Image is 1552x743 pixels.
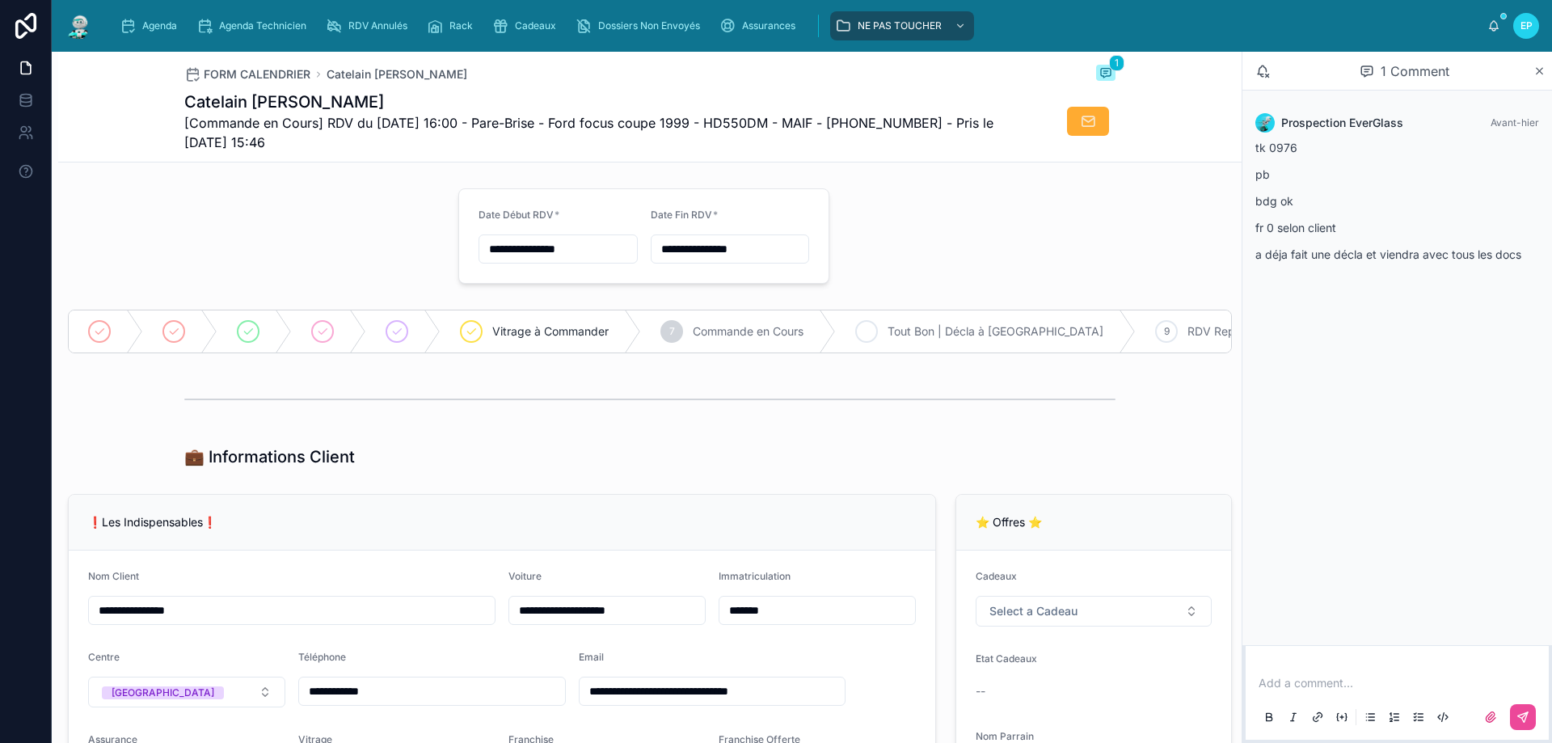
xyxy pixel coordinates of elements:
[492,323,609,340] span: Vitrage à Commander
[88,677,285,707] button: Select Button
[348,19,407,32] span: RDV Annulés
[1381,61,1449,81] span: 1 Comment
[508,570,542,582] span: Voiture
[651,209,712,221] span: Date Fin RDV
[858,19,942,32] span: NE PAS TOUCHER
[112,686,214,699] div: [GEOGRAPHIC_DATA]
[579,651,604,663] span: Email
[693,323,803,340] span: Commande en Cours
[976,683,985,699] span: --
[1281,115,1403,131] span: Prospection EverGlass
[1187,323,1355,340] span: RDV Reporté | RDV à Confirmer
[184,445,355,468] h1: 💼 Informations Client
[989,603,1078,619] span: Select a Cadeau
[184,91,994,113] h1: Catelain [PERSON_NAME]
[1109,55,1124,71] span: 1
[219,19,306,32] span: Agenda Technicien
[976,570,1017,582] span: Cadeaux
[1255,166,1539,183] p: pb
[192,11,318,40] a: Agenda Technicien
[830,11,974,40] a: NE PAS TOUCHER
[515,19,556,32] span: Cadeaux
[719,570,791,582] span: Immatriculation
[1255,139,1539,156] p: tk 0976
[1255,192,1539,209] p: bdg ok
[976,652,1037,665] span: Etat Cadeaux
[976,515,1042,529] span: ⭐ Offres ⭐
[449,19,473,32] span: Rack
[1255,219,1539,236] p: fr 0 selon client
[487,11,567,40] a: Cadeaux
[1491,116,1539,129] span: Avant-hier
[715,11,807,40] a: Assurances
[571,11,711,40] a: Dossiers Non Envoyés
[888,323,1103,340] span: Tout Bon | Décla à [GEOGRAPHIC_DATA]
[1520,19,1533,32] span: EP
[184,66,310,82] a: FORM CALENDRIER
[327,66,467,82] a: Catelain [PERSON_NAME]
[479,209,554,221] span: Date Début RDV
[142,19,177,32] span: Agenda
[742,19,795,32] span: Assurances
[115,11,188,40] a: Agenda
[1096,65,1115,84] button: 1
[184,113,994,152] span: [Commande en Cours] RDV du [DATE] 16:00 - Pare-Brise - Ford focus coupe 1999 - HD550DM - MAIF - [...
[976,730,1034,742] span: Nom Parrain
[298,651,346,663] span: Téléphone
[1255,246,1539,263] p: a déja fait une décla et viendra avec tous les docs
[422,11,484,40] a: Rack
[88,515,217,529] span: ❗Les Indispensables❗
[88,651,120,663] span: Centre
[1164,325,1170,338] span: 9
[65,13,94,39] img: App logo
[107,8,1487,44] div: scrollable content
[321,11,419,40] a: RDV Annulés
[598,19,700,32] span: Dossiers Non Envoyés
[669,325,675,338] span: 7
[204,66,310,82] span: FORM CALENDRIER
[976,596,1212,627] button: Select Button
[88,570,139,582] span: Nom Client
